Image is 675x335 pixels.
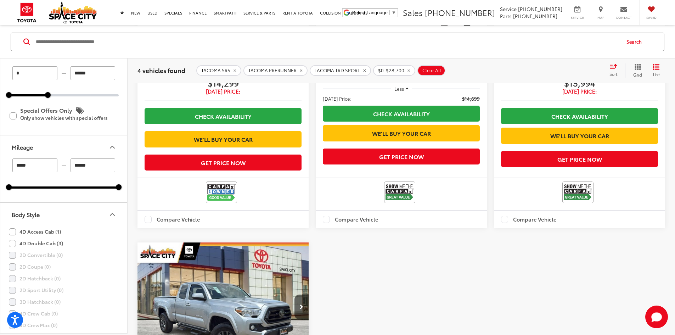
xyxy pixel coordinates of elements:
[593,15,608,20] span: Map
[425,7,495,18] span: [PHONE_NUMBER]
[633,71,642,77] span: Grid
[609,71,617,77] span: Sort
[9,284,63,296] label: 2D Sport Utility (0)
[647,63,665,77] button: List View
[201,67,230,73] span: TACOMA SR5
[108,143,117,151] div: Mileage
[108,210,117,218] div: Body Style
[643,15,659,20] span: Saved
[12,211,40,218] div: Body Style
[145,155,302,171] button: Get Price Now
[310,65,371,76] button: remove TACOMA%20TRD%20SPORT
[417,65,445,76] button: Clear All
[352,10,388,15] span: Select Language
[645,306,668,328] button: Toggle Chat Window
[248,67,297,73] span: TACOMA PRERUNNER
[145,131,302,147] a: We'll Buy Your Car
[9,249,63,261] label: 2D Convertible (0)
[0,135,128,158] button: MileageMileage
[500,12,512,19] span: Parts
[392,10,396,15] span: ▼
[12,144,33,150] div: Mileage
[71,158,116,172] input: maximum
[108,50,117,59] div: Price
[196,65,241,76] button: remove TACOMA%20SR5
[9,319,57,331] label: 4D CrewMax (0)
[501,88,658,95] span: [DATE] Price:
[12,158,57,172] input: minimum
[243,65,308,76] button: remove TACOMA%20PRERUNNER
[394,85,404,92] span: Less
[403,7,423,18] span: Sales
[315,67,360,73] span: TACOMA TRD SPORT
[9,238,63,249] label: 4D Double Cab (3)
[323,125,480,141] a: We'll Buy Your Car
[323,106,480,122] a: Check Availability
[20,116,118,121] p: Only show vehicles with special offers
[373,65,415,76] button: remove 0-28700
[616,15,632,20] span: Contact
[653,71,660,77] span: List
[518,5,562,12] span: [PHONE_NUMBER]
[352,10,396,15] a: Select Language​
[9,273,61,284] label: 2D Hatchback (0)
[501,216,557,223] label: Compare Vehicle
[378,67,404,73] span: $0-$28,700
[386,183,414,202] img: View CARFAX report
[462,95,480,102] span: $14,699
[9,308,58,319] label: 4D Crew Cab (0)
[145,216,200,223] label: Compare Vehicle
[145,88,302,95] span: [DATE] Price:
[391,82,412,95] button: Less
[0,203,128,226] button: Body StyleBody Style
[501,108,658,124] a: Check Availability
[323,149,480,164] button: Get Price Now
[422,67,441,73] span: Clear All
[12,66,57,80] input: minimum Buy price
[10,104,118,128] label: Special Offers Only
[49,1,97,23] img: Space City Toyota
[625,63,647,77] button: Grid View
[501,128,658,144] a: We'll Buy Your Car
[501,151,658,167] button: Get Price Now
[145,108,302,124] a: Check Availability
[71,66,116,80] input: maximum Buy price
[389,10,390,15] span: ​
[137,66,185,74] span: 4 vehicles found
[9,296,61,308] label: 3D Hatchback (0)
[645,306,668,328] svg: Start Chat
[564,183,592,202] img: View CARFAX report
[35,33,620,50] input: Search by Make, Model, or Keyword
[60,162,68,168] span: —
[606,63,625,77] button: Select sort value
[569,15,585,20] span: Service
[207,183,236,202] img: CarFax One Owner
[620,33,652,50] button: Search
[513,12,557,19] span: [PHONE_NUMBER]
[500,5,517,12] span: Service
[60,70,68,76] span: —
[323,95,351,102] span: [DATE] Price:
[9,261,51,273] label: 2D Coupe (0)
[294,295,309,319] button: Next image
[323,216,378,223] label: Compare Vehicle
[9,226,61,238] label: 4D Access Cab (1)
